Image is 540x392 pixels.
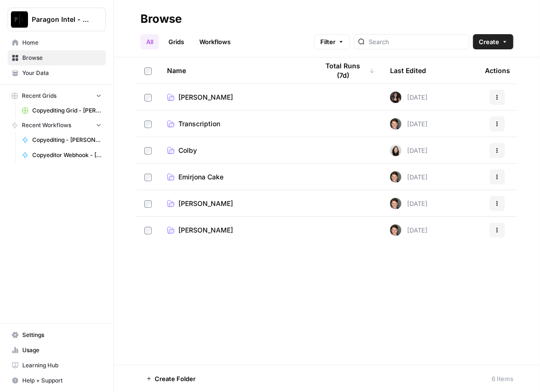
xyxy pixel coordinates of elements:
div: [DATE] [390,118,428,130]
div: 6 Items [492,374,513,383]
span: Recent Grids [22,92,56,100]
span: Create [479,37,499,47]
span: [PERSON_NAME] [178,199,233,208]
a: Copyediting - [PERSON_NAME] [18,132,106,148]
div: Actions [485,57,510,84]
div: Total Runs (7d) [319,57,375,84]
span: Recent Workflows [22,121,71,130]
span: Transcription [178,119,220,129]
img: qw00ik6ez51o8uf7vgx83yxyzow9 [390,198,401,209]
span: Learning Hub [22,361,102,370]
div: [DATE] [390,145,428,156]
input: Search [369,37,465,47]
a: All [140,34,159,49]
span: Your Data [22,69,102,77]
img: Paragon Intel - Copyediting Logo [11,11,28,28]
span: Copyediting Grid - [PERSON_NAME] [32,106,102,115]
span: [PERSON_NAME] [178,225,233,235]
a: Emirjona Cake [167,172,304,182]
button: Filter [314,34,350,49]
div: [DATE] [390,171,428,183]
span: Create Folder [155,374,196,383]
span: Paragon Intel - Copyediting [32,15,89,24]
a: Colby [167,146,304,155]
div: [DATE] [390,224,428,236]
div: Browse [140,11,182,27]
img: qw00ik6ez51o8uf7vgx83yxyzow9 [390,118,401,130]
a: Grids [163,34,190,49]
a: [PERSON_NAME] [167,93,304,102]
img: 5nlru5lqams5xbrbfyykk2kep4hl [390,92,401,103]
span: Filter [320,37,335,47]
span: Usage [22,346,102,355]
span: Colby [178,146,197,155]
a: Learning Hub [8,358,106,373]
span: Browse [22,54,102,62]
div: [DATE] [390,92,428,103]
span: Emirjona Cake [178,172,223,182]
img: qw00ik6ez51o8uf7vgx83yxyzow9 [390,224,401,236]
img: t5ef5oef8zpw1w4g2xghobes91mw [390,145,401,156]
button: Create Folder [140,371,201,386]
a: Home [8,35,106,50]
a: Browse [8,50,106,65]
a: Usage [8,343,106,358]
button: Recent Workflows [8,118,106,132]
button: Create [473,34,513,49]
button: Recent Grids [8,89,106,103]
div: Name [167,57,304,84]
span: Copyediting - [PERSON_NAME] [32,136,102,144]
a: Copyediting Grid - [PERSON_NAME] [18,103,106,118]
button: Help + Support [8,373,106,388]
div: [DATE] [390,198,428,209]
a: Your Data [8,65,106,81]
span: Help + Support [22,376,102,385]
a: [PERSON_NAME] [167,199,304,208]
span: Home [22,38,102,47]
button: Workspace: Paragon Intel - Copyediting [8,8,106,31]
a: [PERSON_NAME] [167,225,304,235]
span: Settings [22,331,102,339]
div: Last Edited [390,57,426,84]
a: Copyeditor Webhook - [PERSON_NAME] [18,148,106,163]
img: qw00ik6ez51o8uf7vgx83yxyzow9 [390,171,401,183]
a: Settings [8,327,106,343]
a: Transcription [167,119,304,129]
span: [PERSON_NAME] [178,93,233,102]
span: Copyeditor Webhook - [PERSON_NAME] [32,151,102,159]
a: Workflows [194,34,236,49]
